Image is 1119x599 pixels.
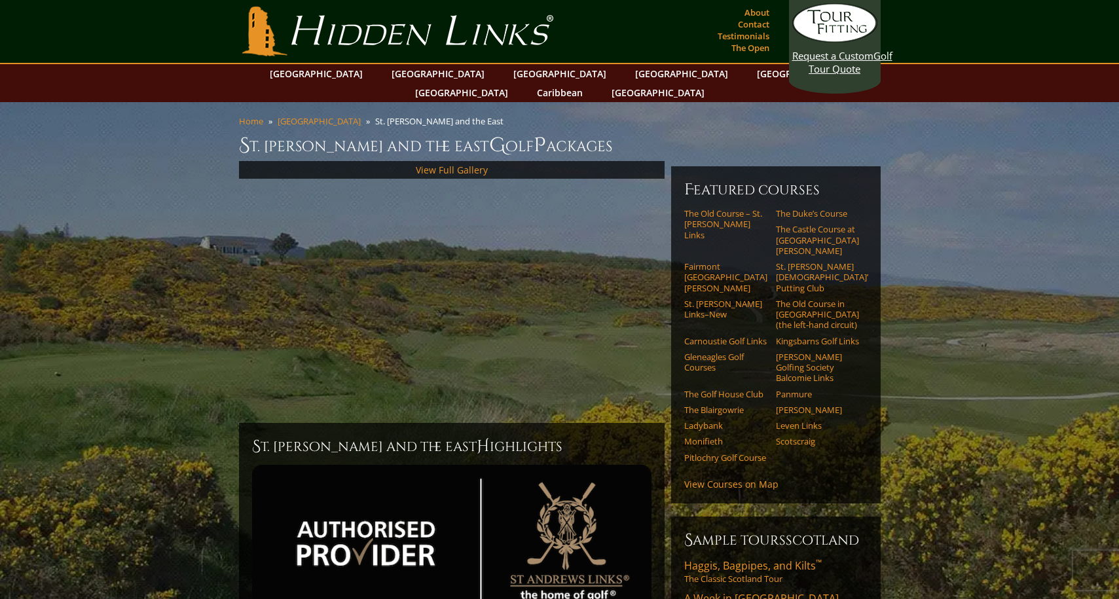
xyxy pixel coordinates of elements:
sup: ™ [816,557,822,568]
a: [GEOGRAPHIC_DATA] [629,64,735,83]
a: Request a CustomGolf Tour Quote [792,3,877,75]
a: The Golf House Club [684,389,767,399]
h6: Featured Courses [684,179,868,200]
a: [GEOGRAPHIC_DATA] [263,64,369,83]
a: [GEOGRAPHIC_DATA] [507,64,613,83]
a: [PERSON_NAME] [776,405,859,415]
a: The Blairgowrie [684,405,767,415]
a: The Open [728,39,773,57]
a: Panmure [776,389,859,399]
a: About [741,3,773,22]
span: Haggis, Bagpipes, and Kilts [684,558,822,573]
a: Monifieth [684,436,767,446]
a: [GEOGRAPHIC_DATA] [409,83,515,102]
a: Fairmont [GEOGRAPHIC_DATA][PERSON_NAME] [684,261,767,293]
a: Testimonials [714,27,773,45]
a: View Courses on Map [684,478,779,490]
a: Pitlochry Golf Course [684,452,767,463]
a: [GEOGRAPHIC_DATA] [750,64,856,83]
span: Request a Custom [792,49,873,62]
a: The Duke’s Course [776,208,859,219]
a: [GEOGRAPHIC_DATA] [385,64,491,83]
a: Leven Links [776,420,859,431]
a: Caribbean [530,83,589,102]
a: The Castle Course at [GEOGRAPHIC_DATA][PERSON_NAME] [776,224,859,256]
a: Ladybank [684,420,767,431]
a: Contact [735,15,773,33]
a: [PERSON_NAME] Golfing Society Balcomie Links [776,352,859,384]
a: St. [PERSON_NAME] [DEMOGRAPHIC_DATA]’ Putting Club [776,261,859,293]
a: Carnoustie Golf Links [684,336,767,346]
a: Kingsbarns Golf Links [776,336,859,346]
a: [GEOGRAPHIC_DATA] [605,83,711,102]
a: Haggis, Bagpipes, and Kilts™The Classic Scotland Tour [684,558,868,585]
li: St. [PERSON_NAME] and the East [375,115,509,127]
a: [GEOGRAPHIC_DATA] [278,115,361,127]
h6: Sample ToursScotland [684,530,868,551]
h1: St. [PERSON_NAME] and the East olf ackages [239,132,881,158]
span: P [534,132,546,158]
span: G [489,132,505,158]
a: Home [239,115,263,127]
a: The Old Course in [GEOGRAPHIC_DATA] (the left-hand circuit) [776,299,859,331]
a: Gleneagles Golf Courses [684,352,767,373]
h2: St. [PERSON_NAME] and the East ighlights [252,436,651,457]
a: St. [PERSON_NAME] Links–New [684,299,767,320]
span: H [477,436,490,457]
a: The Old Course – St. [PERSON_NAME] Links [684,208,767,240]
a: View Full Gallery [416,164,488,176]
a: Scotscraig [776,436,859,446]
